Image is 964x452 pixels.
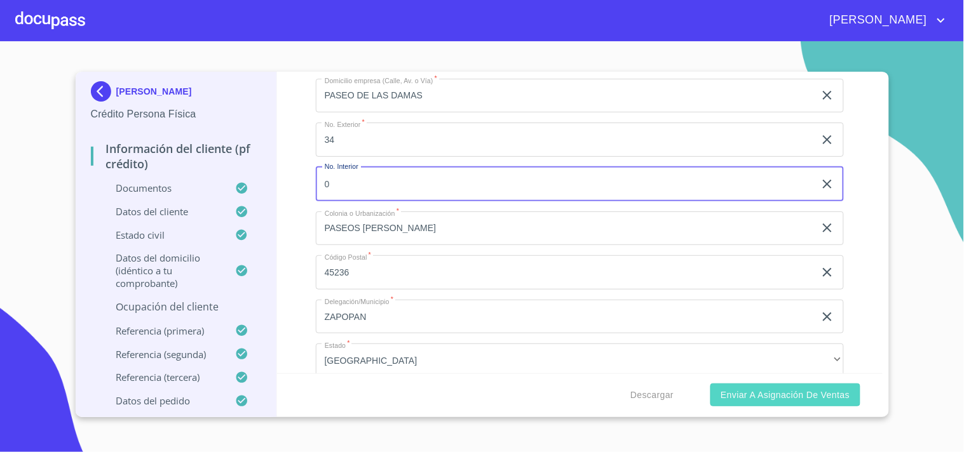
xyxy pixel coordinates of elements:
[625,383,679,407] button: Descargar
[91,107,262,122] p: Crédito Persona Física
[91,371,236,383] p: Referencia (tercera)
[316,343,844,378] div: [GEOGRAPHIC_DATA]
[91,205,236,218] p: Datos del cliente
[91,81,116,102] img: Docupass spot blue
[820,132,835,147] button: clear input
[820,10,933,30] span: [PERSON_NAME]
[820,88,835,103] button: clear input
[91,324,236,337] p: Referencia (primera)
[820,309,835,324] button: clear input
[116,86,192,96] p: [PERSON_NAME]
[91,348,236,361] p: Referencia (segunda)
[630,387,674,403] span: Descargar
[91,141,262,171] p: Información del cliente (PF crédito)
[91,300,262,314] p: Ocupación del Cliente
[91,229,236,241] p: Estado Civil
[710,383,860,407] button: Enviar a Asignación de Ventas
[820,265,835,280] button: clear input
[820,220,835,236] button: clear input
[820,176,835,192] button: clear input
[91,81,262,107] div: [PERSON_NAME]
[721,387,850,403] span: Enviar a Asignación de Ventas
[91,394,236,407] p: Datos del pedido
[91,251,236,289] p: Datos del domicilio (idéntico a tu comprobante)
[91,182,236,194] p: Documentos
[820,10,949,30] button: account of current user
